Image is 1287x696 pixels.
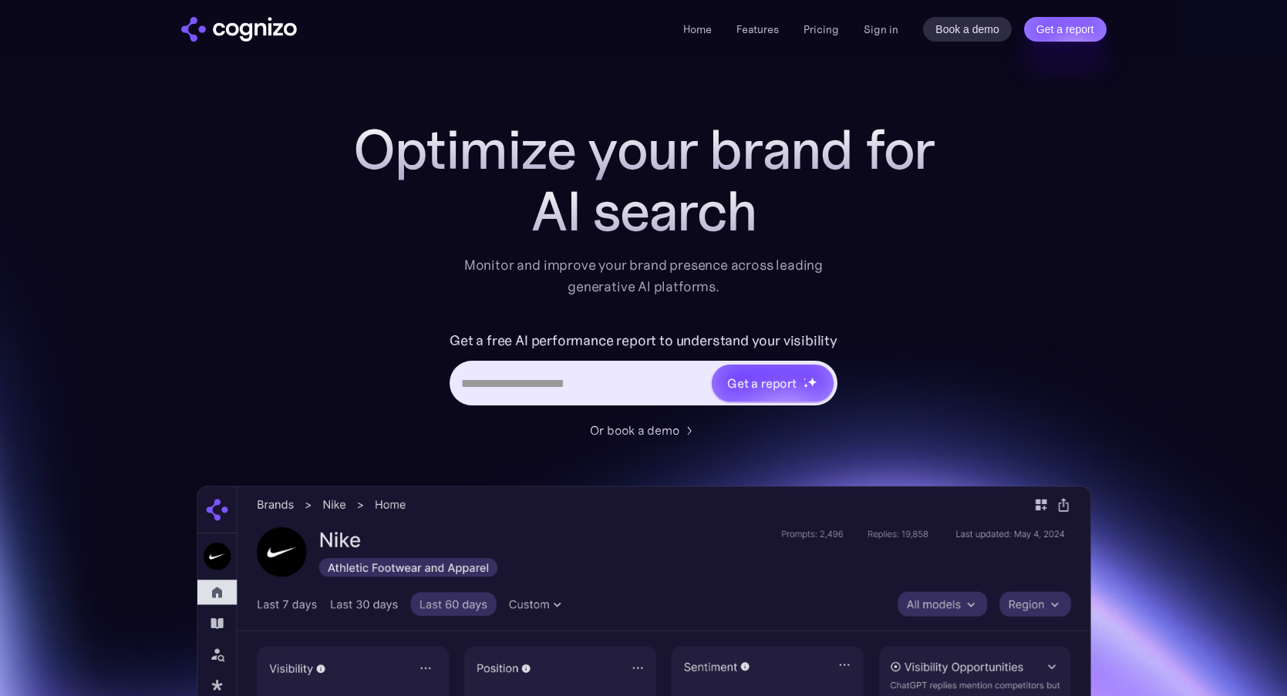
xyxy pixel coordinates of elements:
[181,17,297,42] img: cognizo logo
[590,421,679,439] div: Or book a demo
[450,328,837,413] form: Hero URL Input Form
[804,378,806,380] img: star
[335,180,952,242] div: AI search
[683,22,712,36] a: Home
[864,20,898,39] a: Sign in
[804,383,809,388] img: star
[727,374,797,392] div: Get a report
[335,119,952,180] h1: Optimize your brand for
[450,328,837,353] label: Get a free AI performance report to understand your visibility
[710,363,835,403] a: Get a reportstarstarstar
[736,22,779,36] a: Features
[807,377,817,387] img: star
[454,254,834,298] div: Monitor and improve your brand presence across leading generative AI platforms.
[923,17,1012,42] a: Book a demo
[1024,17,1107,42] a: Get a report
[590,421,698,439] a: Or book a demo
[181,17,297,42] a: home
[804,22,839,36] a: Pricing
